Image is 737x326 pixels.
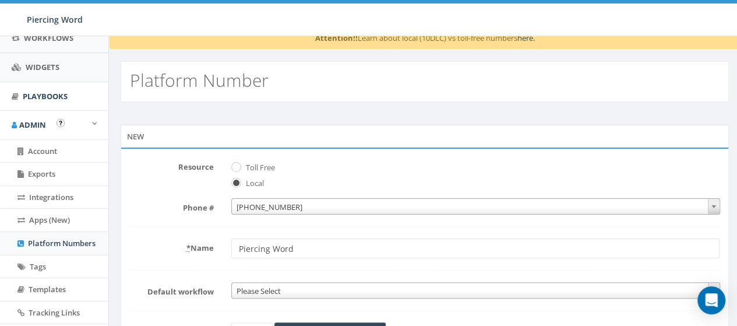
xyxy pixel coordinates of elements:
[28,146,57,156] span: Account
[231,282,720,299] span: Please Select
[19,120,46,130] span: Admin
[28,169,55,179] span: Exports
[315,33,358,43] strong: Attention!!
[24,33,73,43] span: Workflows
[243,178,264,190] label: Local
[29,284,66,295] span: Templates
[231,198,720,215] span: +1 717-282-6895
[121,157,223,173] label: Resource
[232,199,720,215] span: +1 717-282-6895
[29,307,80,318] span: Tracking Links
[26,62,59,72] span: Widgets
[697,286,725,314] div: Open Intercom Messenger
[130,71,269,90] h2: Platform Number
[57,119,65,127] button: Open In-App Guide
[30,261,46,272] span: Tags
[232,283,720,299] span: Please Select
[121,239,223,254] label: Name
[29,192,73,202] span: Integrations
[29,215,70,225] span: Apps (New)
[23,91,68,101] span: Playbooks
[121,282,223,297] label: Default workflow
[186,243,191,253] abbr: required
[121,125,729,148] div: New
[121,198,223,213] label: Phone #
[243,162,275,174] label: Toll Free
[27,14,83,25] span: Piercing Word
[28,238,96,248] span: Platform Numbers
[517,33,535,43] a: here.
